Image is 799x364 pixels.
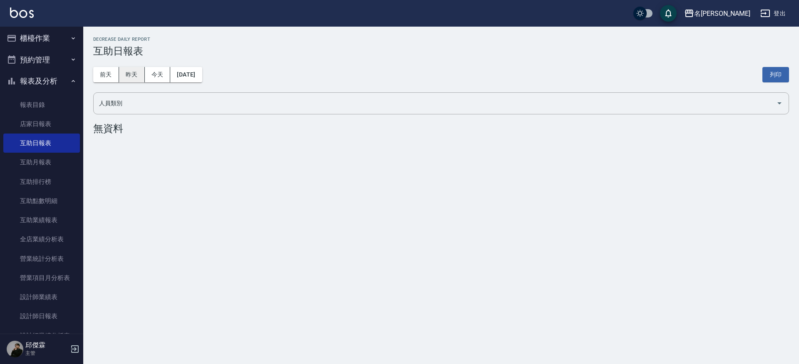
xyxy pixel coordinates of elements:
button: 櫃檯作業 [3,27,80,49]
button: Open [773,97,786,110]
a: 設計師日報表 [3,307,80,326]
button: 前天 [93,67,119,82]
button: [DATE] [170,67,202,82]
a: 互助排行榜 [3,172,80,191]
button: 列印 [762,67,789,82]
button: save [660,5,677,22]
a: 設計師業績表 [3,287,80,307]
div: 無資料 [93,123,789,134]
a: 互助點數明細 [3,191,80,210]
button: 今天 [145,67,171,82]
img: Person [7,341,23,357]
p: 主管 [25,349,68,357]
button: 昨天 [119,67,145,82]
a: 店家日報表 [3,114,80,134]
a: 報表目錄 [3,95,80,114]
h5: 邱傑霖 [25,341,68,349]
h3: 互助日報表 [93,45,789,57]
a: 互助日報表 [3,134,80,153]
button: 登出 [757,6,789,21]
h2: Decrease Daily Report [93,37,789,42]
a: 全店業績分析表 [3,230,80,249]
input: 人員名稱 [97,96,773,111]
button: 報表及分析 [3,70,80,92]
a: 設計師業績分析表 [3,326,80,345]
a: 營業統計分析表 [3,249,80,268]
button: 預約管理 [3,49,80,71]
img: Logo [10,7,34,18]
a: 互助月報表 [3,153,80,172]
button: 名[PERSON_NAME] [681,5,754,22]
a: 互助業績報表 [3,210,80,230]
div: 名[PERSON_NAME] [694,8,750,19]
a: 營業項目月分析表 [3,268,80,287]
